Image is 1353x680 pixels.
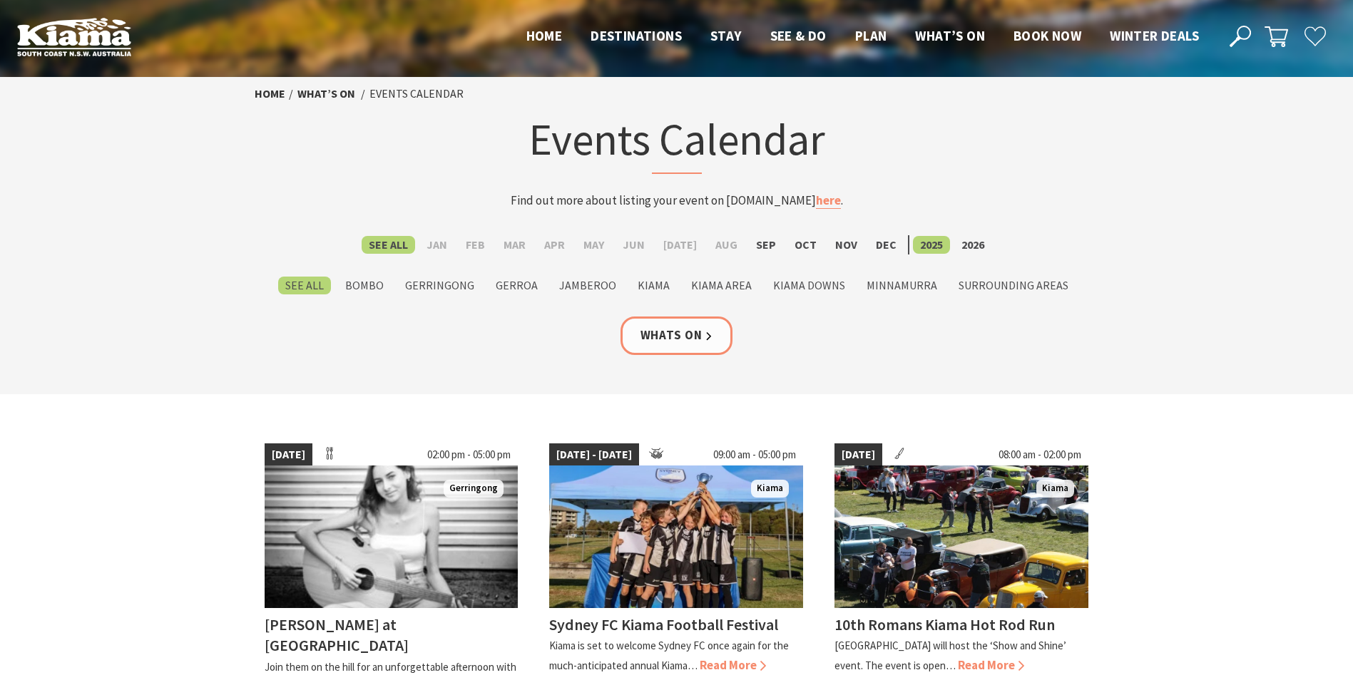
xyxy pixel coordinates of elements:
span: Read More [958,657,1024,673]
span: Read More [700,657,766,673]
label: Jan [419,236,454,254]
p: Kiama is set to welcome Sydney FC once again for the much-anticipated annual Kiama… [549,639,789,671]
label: Sep [749,236,783,254]
span: Destinations [591,27,682,44]
label: 2026 [954,236,991,254]
nav: Main Menu [512,25,1213,48]
span: Stay [710,27,742,44]
label: Minnamurra [859,277,944,294]
label: 2025 [913,236,950,254]
span: What’s On [915,27,985,44]
label: Jun [616,236,652,254]
span: [DATE] - [DATE] [549,443,639,466]
h4: [PERSON_NAME] at [GEOGRAPHIC_DATA] [265,614,409,655]
span: See & Do [770,27,827,44]
h4: Sydney FC Kiama Football Festival [549,614,778,634]
span: Kiama [751,480,789,498]
p: [GEOGRAPHIC_DATA] will host the ‘Show and Shine’ event. The event is open… [834,639,1066,671]
img: Kiama Logo [17,17,131,56]
span: [DATE] [834,443,882,466]
span: Kiama [1036,480,1074,498]
h4: 10th Romans Kiama Hot Rod Run [834,614,1055,634]
h1: Events Calendar [397,110,956,174]
img: Tayah Larsen [265,465,519,608]
span: Winter Deals [1110,27,1199,44]
label: Gerringong [398,277,481,294]
label: Kiama [630,277,677,294]
label: See All [278,277,331,294]
label: Mar [496,236,533,254]
label: Dec [869,236,904,254]
span: Home [526,27,563,44]
label: Bombo [338,277,391,294]
span: Book now [1014,27,1081,44]
label: Apr [537,236,572,254]
p: Find out more about listing your event on [DOMAIN_NAME] . [397,191,956,210]
label: Gerroa [489,277,545,294]
label: Feb [459,236,492,254]
img: Hot Rod Run Kiama [834,465,1088,608]
label: May [576,236,611,254]
label: Aug [708,236,745,254]
a: Home [255,86,285,101]
span: 09:00 am - 05:00 pm [706,443,803,466]
span: 08:00 am - 02:00 pm [991,443,1088,466]
label: See All [362,236,415,254]
img: sfc-kiama-football-festival-2 [549,465,803,608]
a: Whats On [621,316,733,354]
label: Oct [787,236,824,254]
label: Surrounding Areas [951,277,1076,294]
li: Events Calendar [369,85,464,103]
label: Kiama Downs [766,277,852,294]
span: [DATE] [265,443,312,466]
label: Kiama Area [684,277,759,294]
span: 02:00 pm - 05:00 pm [420,443,518,466]
label: [DATE] [656,236,704,254]
a: here [816,192,841,209]
label: Nov [828,236,864,254]
a: What’s On [297,86,355,101]
span: Plan [855,27,887,44]
label: Jamberoo [552,277,623,294]
span: Gerringong [444,480,504,498]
